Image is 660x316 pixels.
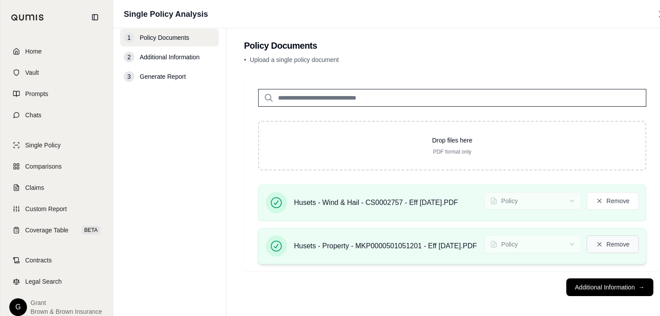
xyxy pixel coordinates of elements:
[244,56,246,63] span: •
[587,235,639,253] button: Remove
[6,250,107,270] a: Contracts
[82,226,100,235] span: BETA
[25,89,48,98] span: Prompts
[25,68,39,77] span: Vault
[294,197,458,208] span: Husets - Wind & Hail - CS0002757 - Eff [DATE].PDF
[31,298,102,307] span: Grant
[11,14,44,21] img: Qumis Logo
[273,148,631,155] p: PDF format only
[25,226,69,235] span: Coverage Table
[140,72,186,81] span: Generate Report
[124,52,134,62] div: 2
[6,105,107,125] a: Chats
[6,84,107,104] a: Prompts
[25,256,52,265] span: Contracts
[566,278,653,296] button: Additional Information→
[31,307,102,316] span: Brown & Brown Insurance
[25,47,42,56] span: Home
[25,183,44,192] span: Claims
[140,53,199,62] span: Additional Information
[587,192,639,210] button: Remove
[638,283,645,292] span: →
[6,199,107,219] a: Custom Report
[88,10,102,24] button: Collapse sidebar
[6,157,107,176] a: Comparisons
[6,63,107,82] a: Vault
[25,141,61,150] span: Single Policy
[250,56,339,63] span: Upload a single policy document
[294,241,477,251] span: Husets - Property - MKP0000501051201 - Eff [DATE].PDF
[6,220,107,240] a: Coverage TableBETA
[6,178,107,197] a: Claims
[124,8,208,20] h1: Single Policy Analysis
[9,298,27,316] div: G
[25,204,67,213] span: Custom Report
[124,32,134,43] div: 1
[25,162,61,171] span: Comparisons
[6,42,107,61] a: Home
[25,277,62,286] span: Legal Search
[273,136,631,145] p: Drop files here
[140,33,189,42] span: Policy Documents
[124,71,134,82] div: 3
[25,111,42,119] span: Chats
[6,272,107,291] a: Legal Search
[6,135,107,155] a: Single Policy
